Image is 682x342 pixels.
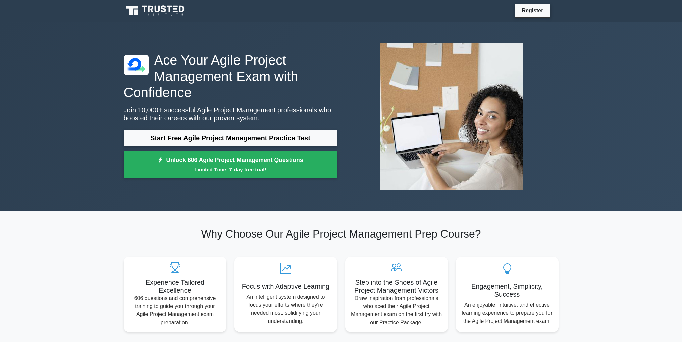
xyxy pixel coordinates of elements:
[129,278,221,294] h5: Experience Tailored Excellence
[461,301,553,325] p: An enjoyable, intuitive, and effective learning experience to prepare you for the Agile Project M...
[461,282,553,298] h5: Engagement, Simplicity, Success
[124,130,337,146] a: Start Free Agile Project Management Practice Test
[240,282,332,290] h5: Focus with Adaptive Learning
[351,278,442,294] h5: Step into the Shoes of Agile Project Management Victors
[129,294,221,327] p: 606 questions and comprehensive training to guide you through your Agile Project Management exam ...
[124,151,337,178] a: Unlock 606 Agile Project Management QuestionsLimited Time: 7-day free trial!
[124,52,337,100] h1: Ace Your Agile Project Management Exam with Confidence
[240,293,332,325] p: An intelligent system designed to focus your efforts where they're needed most, solidifying your ...
[132,166,329,173] small: Limited Time: 7-day free trial!
[124,106,337,122] p: Join 10,000+ successful Agile Project Management professionals who boosted their careers with our...
[124,227,559,240] h2: Why Choose Our Agile Project Management Prep Course?
[351,294,442,327] p: Draw inspiration from professionals who aced their Agile Project Management exam on the first try...
[518,6,547,15] a: Register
